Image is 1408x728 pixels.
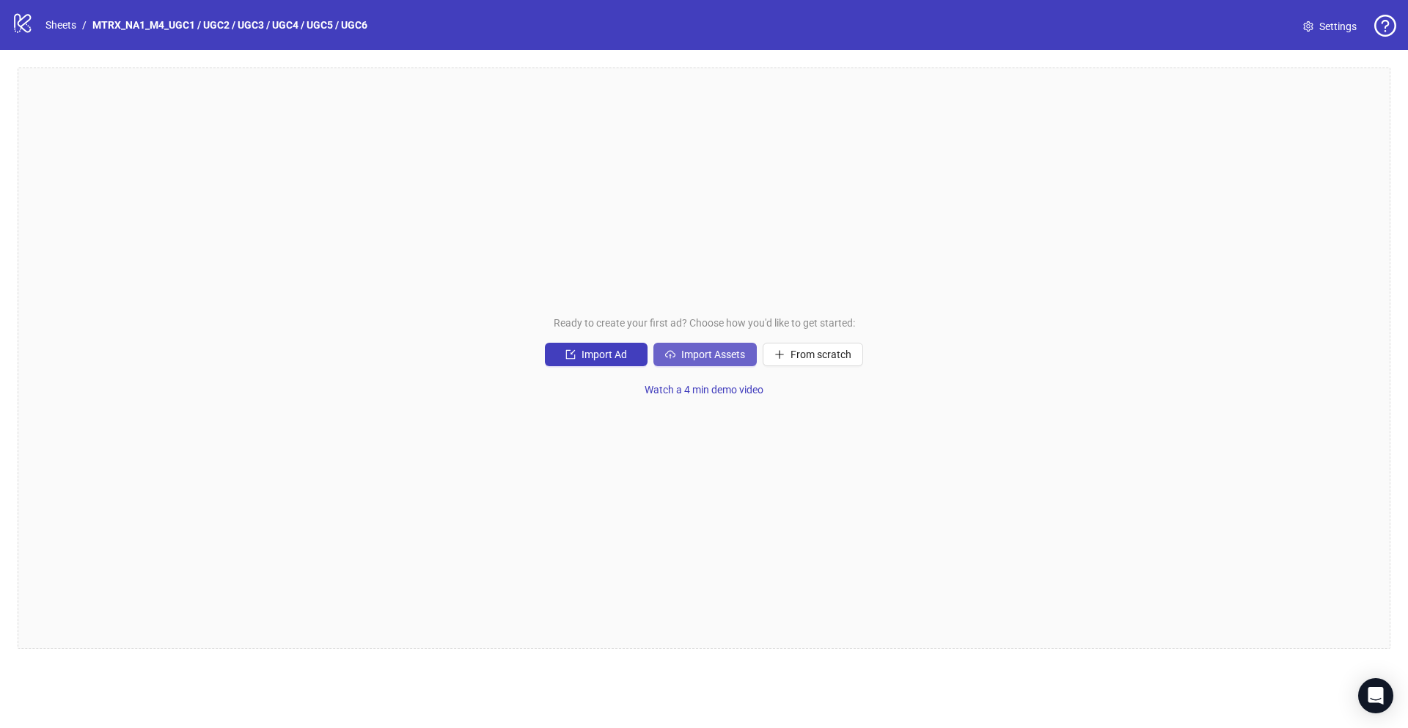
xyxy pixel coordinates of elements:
[1319,18,1357,34] span: Settings
[43,17,79,33] a: Sheets
[1374,15,1396,37] span: question-circle
[1303,21,1313,32] span: setting
[565,349,576,360] span: import
[1358,678,1393,713] div: Open Intercom Messenger
[791,349,851,360] span: From scratch
[681,349,745,360] span: Import Assets
[82,17,87,33] li: /
[774,349,785,360] span: plus
[633,378,775,401] button: Watch a 4 min demo video
[645,384,763,396] span: Watch a 4 min demo video
[665,349,675,360] span: cloud-upload
[763,343,863,366] button: From scratch
[1291,15,1368,38] a: Settings
[545,343,648,366] button: Import Ad
[89,17,370,33] a: MTRX_NA1_M4_UGC1 / UGC2 / UGC3 / UGC4 / UGC5 / UGC6
[554,315,855,331] span: Ready to create your first ad? Choose how you'd like to get started:
[653,343,757,366] button: Import Assets
[582,349,627,360] span: Import Ad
